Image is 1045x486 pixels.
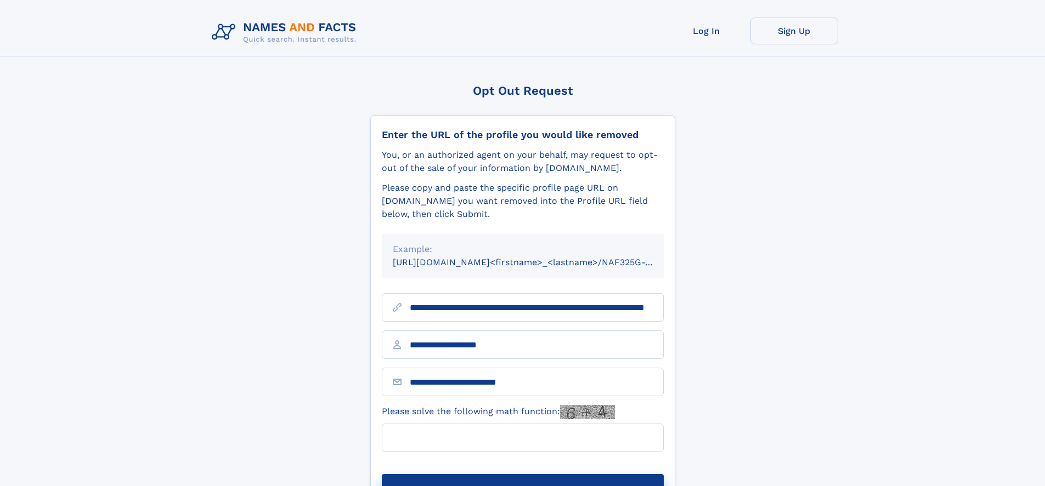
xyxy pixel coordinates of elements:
div: You, or an authorized agent on your behalf, may request to opt-out of the sale of your informatio... [382,148,664,175]
div: Opt Out Request [370,84,675,98]
div: Example: [393,243,653,256]
div: Please copy and paste the specific profile page URL on [DOMAIN_NAME] you want removed into the Pr... [382,181,664,221]
div: Enter the URL of the profile you would like removed [382,129,664,141]
label: Please solve the following math function: [382,405,615,419]
a: Sign Up [750,18,838,44]
a: Log In [663,18,750,44]
img: Logo Names and Facts [207,18,365,47]
small: [URL][DOMAIN_NAME]<firstname>_<lastname>/NAF325G-xxxxxxxx [393,257,685,267]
